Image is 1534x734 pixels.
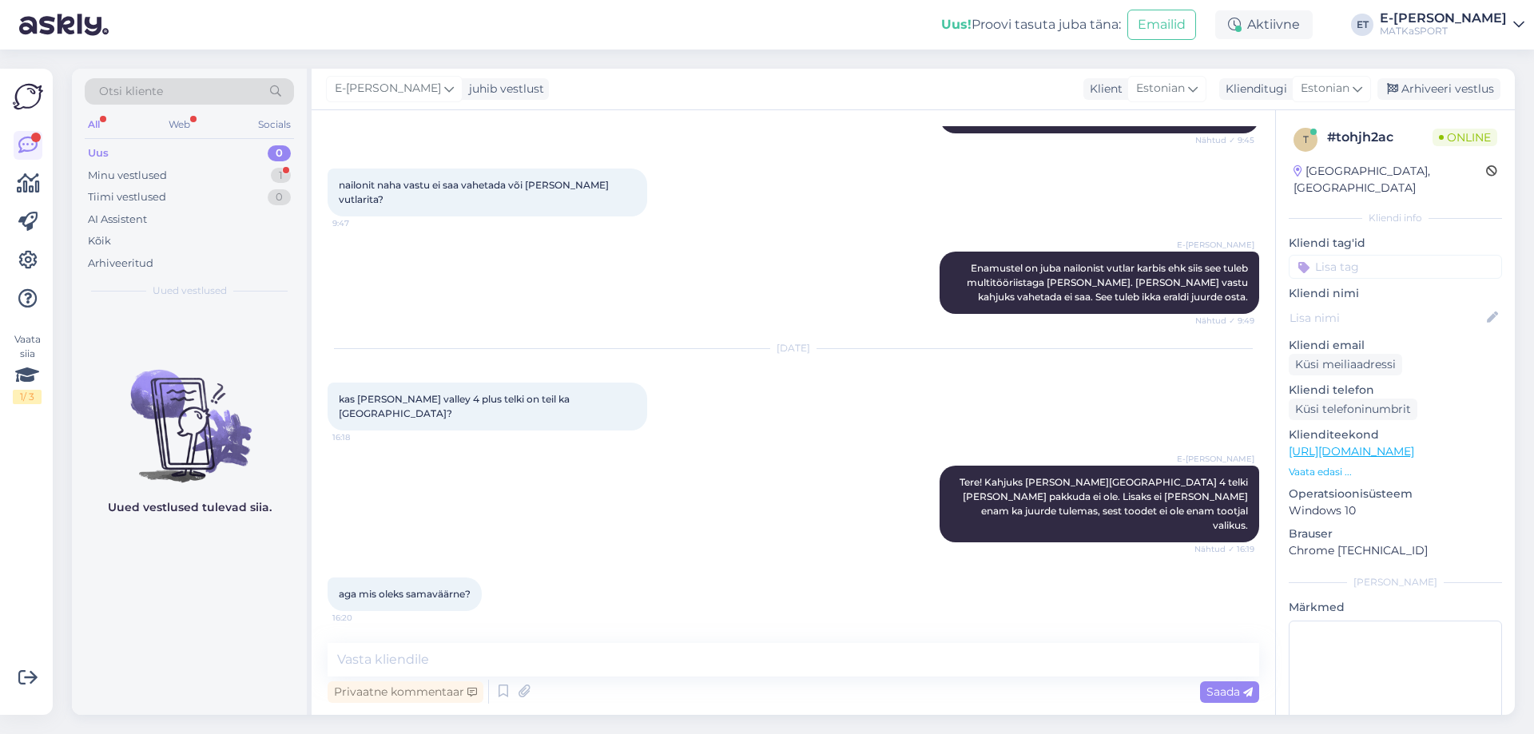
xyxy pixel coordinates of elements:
p: Kliendi telefon [1289,382,1502,399]
div: Minu vestlused [88,168,167,184]
div: 0 [268,189,291,205]
span: E-[PERSON_NAME] [1177,239,1254,251]
span: Nähtud ✓ 9:49 [1194,315,1254,327]
span: Nähtud ✓ 16:19 [1194,543,1254,555]
button: Emailid [1127,10,1196,40]
div: Socials [255,114,294,135]
b: Uus! [941,17,972,32]
a: E-[PERSON_NAME]MATKaSPORT [1380,12,1524,38]
span: Online [1433,129,1497,146]
span: 9:47 [332,217,392,229]
div: 1 / 3 [13,390,42,404]
div: Web [165,114,193,135]
div: Proovi tasuta juba täna: [941,15,1121,34]
span: E-[PERSON_NAME] [1177,453,1254,465]
p: Kliendi email [1289,337,1502,354]
div: AI Assistent [88,212,147,228]
div: [GEOGRAPHIC_DATA], [GEOGRAPHIC_DATA] [1294,163,1486,196]
p: Brauser [1289,526,1502,542]
span: Nähtud ✓ 9:45 [1194,134,1254,146]
p: Uued vestlused tulevad siia. [108,499,272,516]
img: Askly Logo [13,81,43,112]
div: Klienditugi [1219,81,1287,97]
div: ET [1351,14,1373,36]
div: Vaata siia [13,332,42,404]
div: Uus [88,145,109,161]
div: Kõik [88,233,111,249]
div: E-[PERSON_NAME] [1380,12,1507,25]
div: Arhiveeritud [88,256,153,272]
span: E-[PERSON_NAME] [335,80,441,97]
img: No chats [72,341,307,485]
div: Kliendi info [1289,211,1502,225]
span: kas [PERSON_NAME] valley 4 plus telki on teil ka [GEOGRAPHIC_DATA]? [339,393,572,419]
p: Kliendi nimi [1289,285,1502,302]
div: Klient [1083,81,1123,97]
div: [PERSON_NAME] [1289,575,1502,589]
div: Tiimi vestlused [88,189,166,205]
input: Lisa nimi [1290,309,1484,327]
span: 16:20 [332,612,392,624]
p: Märkmed [1289,599,1502,616]
a: [URL][DOMAIN_NAME] [1289,444,1414,458]
span: Tere! Kahjuks [PERSON_NAME][GEOGRAPHIC_DATA] 4 telki [PERSON_NAME] pakkuda ei ole. Lisaks ei [PER... [960,476,1250,531]
div: # tohjh2ac [1327,128,1433,147]
div: juhib vestlust [463,81,544,97]
p: Kliendi tag'id [1289,235,1502,252]
span: Otsi kliente [99,83,163,100]
div: All [85,114,103,135]
span: nailonit naha vastu ei saa vahetada või [PERSON_NAME] vutlarita? [339,179,611,205]
div: Privaatne kommentaar [328,681,483,703]
p: Windows 10 [1289,502,1502,519]
div: 1 [271,168,291,184]
div: Arhiveeri vestlus [1377,78,1500,100]
p: Klienditeekond [1289,427,1502,443]
div: 0 [268,145,291,161]
span: Estonian [1136,80,1185,97]
span: Saada [1206,684,1253,699]
p: Vaata edasi ... [1289,465,1502,479]
span: Enamustel on juba nailonist vutlar karbis ehk siis see tuleb multitööriistaga [PERSON_NAME]. [PER... [967,262,1250,303]
div: MATKaSPORT [1380,25,1507,38]
div: Küsi meiliaadressi [1289,354,1402,375]
span: Estonian [1301,80,1349,97]
p: Operatsioonisüsteem [1289,486,1502,502]
div: [DATE] [328,341,1259,355]
span: t [1303,133,1309,145]
div: Aktiivne [1215,10,1313,39]
span: Uued vestlused [153,284,227,298]
span: 16:18 [332,431,392,443]
span: aga mis oleks samaväärne? [339,588,471,600]
p: Chrome [TECHNICAL_ID] [1289,542,1502,559]
input: Lisa tag [1289,255,1502,279]
div: Küsi telefoninumbrit [1289,399,1417,420]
